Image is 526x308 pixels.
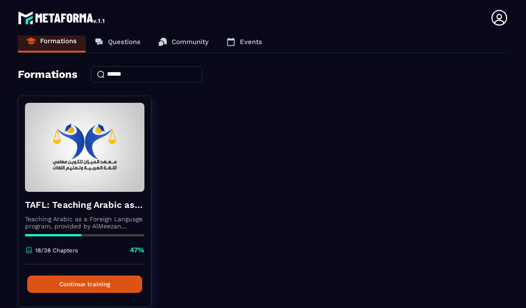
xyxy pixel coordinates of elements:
[35,247,78,254] p: 18/38 Chapters
[218,31,271,53] a: Events
[172,38,209,46] p: Community
[25,215,144,230] p: Teaching Arabic as a Foreign Language program, provided by AlMeezan Academy in the [GEOGRAPHIC_DATA]
[18,9,106,27] img: logo
[18,31,86,53] a: Formations
[27,276,142,293] button: Continue training
[18,68,78,81] h4: Formations
[25,199,144,211] h4: TAFL: Teaching Arabic as a Foreign Language program - June
[86,31,149,53] a: Questions
[25,103,144,192] img: formation-background
[149,31,218,53] a: Community
[240,38,262,46] p: Events
[108,38,140,46] p: Questions
[40,37,77,45] p: Formations
[130,245,144,255] p: 47%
